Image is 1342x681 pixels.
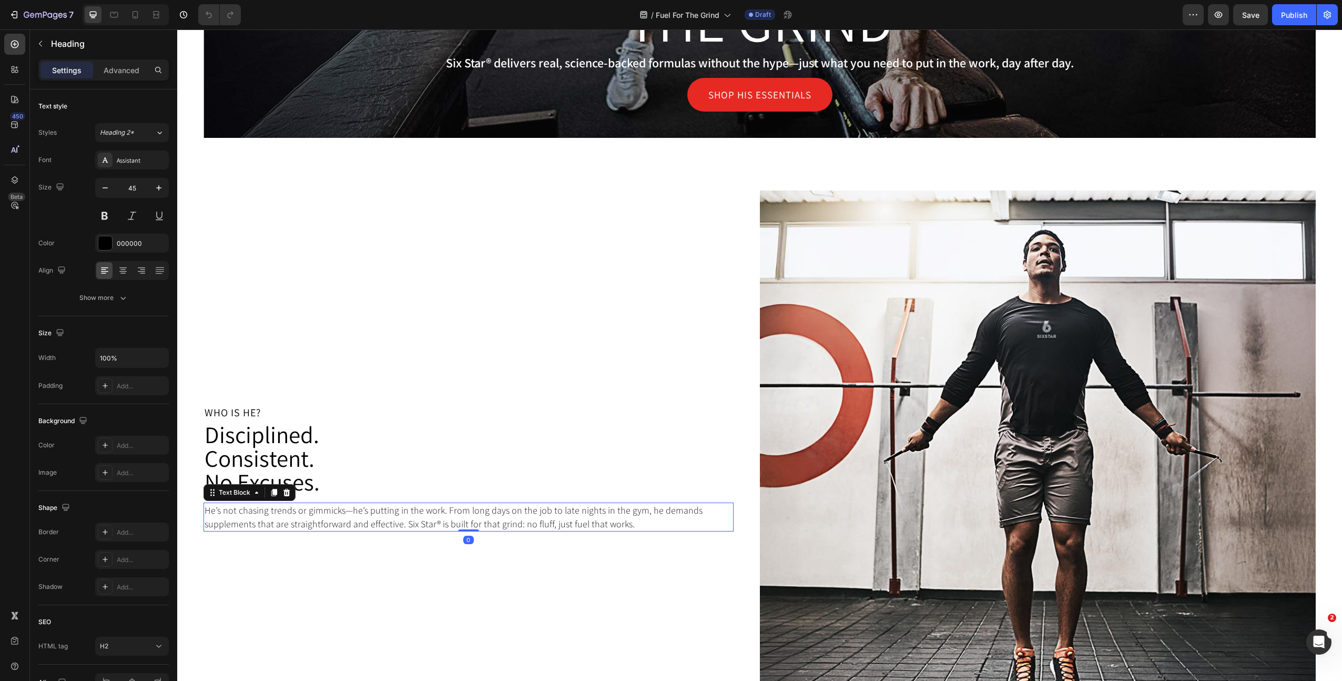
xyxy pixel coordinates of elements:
div: Rich Text Editor. Editing area: main [26,377,556,389]
input: Auto [96,348,168,367]
div: Text style [38,102,67,111]
div: Image [38,468,57,477]
div: Font [38,155,52,165]
a: Shop His essentials [510,48,655,82]
span: / [651,9,654,21]
div: Rich Text Editor. Editing area: main [26,473,556,502]
p: Shop His essentials [531,56,634,74]
button: 7 [4,4,78,25]
span: Draft [755,10,771,19]
button: Heading 2* [95,123,169,142]
p: Who is He? [27,378,555,388]
div: Add... [117,528,166,537]
p: 7 [69,8,74,21]
h2: Rich Text Editor. Editing area: main [26,392,556,465]
button: H2 [95,637,169,656]
span: Heading 2* [100,128,134,137]
div: Assistant [117,156,166,165]
div: Beta [8,193,25,201]
div: Add... [117,468,166,478]
div: Width [38,353,56,363]
div: Text Block [39,458,75,468]
div: Add... [117,441,166,450]
button: Publish [1272,4,1316,25]
div: Background [38,414,89,428]
p: Settings [52,65,82,76]
div: Shadow [38,582,63,592]
div: Shape [38,501,72,515]
div: Corner [38,555,59,564]
p: Disciplined. Consistent. No Excuses. [27,393,555,464]
p: Heading [51,37,165,50]
div: SEO [38,617,51,627]
p: Advanced [104,65,139,76]
div: Color [38,238,55,248]
div: Size [38,326,66,340]
span: Fuel For The Grind [656,9,719,21]
div: HTML tag [38,642,68,651]
div: Color [38,440,55,450]
div: Add... [117,583,166,592]
div: Padding [38,381,63,390]
iframe: Design area [177,29,1342,681]
div: Publish [1281,9,1307,21]
span: Save [1242,11,1259,19]
div: Border [38,527,59,537]
div: 450 [10,112,25,121]
iframe: Intercom live chat [1306,629,1331,655]
span: H2 [100,642,108,650]
span: 2 [1328,614,1336,622]
div: 000000 [117,239,166,248]
div: Align [38,264,68,278]
div: 0 [286,506,297,515]
div: Show more [79,293,128,303]
button: Save [1233,4,1268,25]
div: Styles [38,128,57,137]
div: Undo/Redo [198,4,241,25]
div: Size [38,181,66,195]
button: Show more [38,288,169,307]
div: Add... [117,555,166,565]
p: He’s not chasing trends or gimmicks—he’s putting in the work. From long days on the job to late n... [27,474,555,500]
div: Add... [117,382,166,391]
